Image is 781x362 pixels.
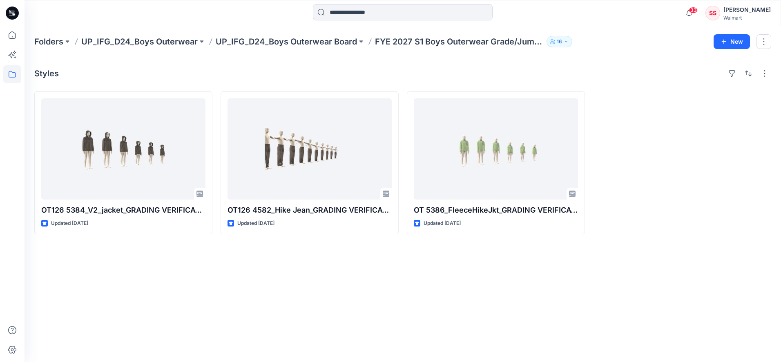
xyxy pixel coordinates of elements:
button: 16 [547,36,572,47]
p: Updated [DATE] [51,219,88,228]
a: OT126 5384_V2_jacket_GRADING VERIFICATION2 [41,98,205,200]
h4: Styles [34,69,59,78]
div: Walmart [723,15,771,21]
p: FYE 2027 S1 Boys Outerwear Grade/Jump size review - ASTM grades [375,36,543,47]
p: Updated [DATE] [424,219,461,228]
a: Folders [34,36,63,47]
a: UP_IFG_D24_Boys Outerwear Board [216,36,357,47]
div: SS [705,6,720,20]
a: OT126 4582_Hike Jean_GRADING VERIFICATION1 [228,98,392,200]
p: OT126 4582_Hike Jean_GRADING VERIFICATION1 [228,204,392,216]
div: [PERSON_NAME] [723,5,771,15]
p: Updated [DATE] [237,219,274,228]
p: 16 [557,37,562,46]
p: OT126 5384_V2_jacket_GRADING VERIFICATION2 [41,204,205,216]
button: New [714,34,750,49]
a: UP_IFG_D24_Boys Outerwear [81,36,198,47]
span: 33 [689,7,698,13]
a: OT 5386_FleeceHikeJkt_GRADING VERIFICATION [414,98,578,200]
p: OT 5386_FleeceHikeJkt_GRADING VERIFICATION [414,204,578,216]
